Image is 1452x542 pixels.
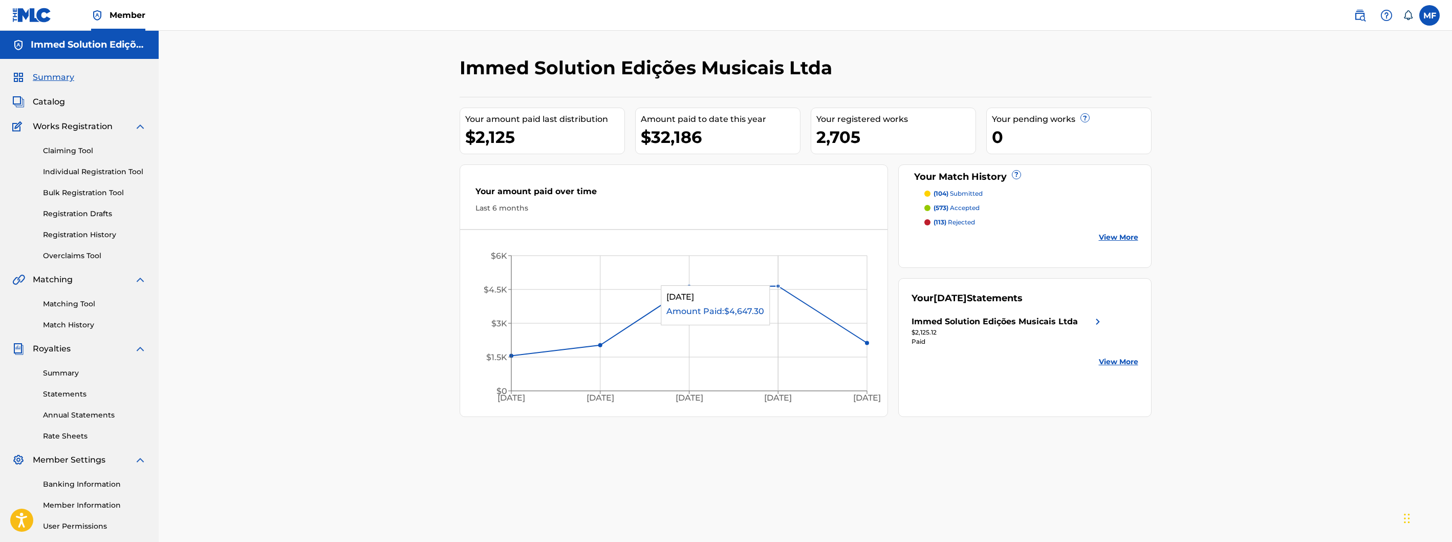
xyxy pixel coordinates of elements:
[43,389,146,400] a: Statements
[12,39,25,51] img: Accounts
[12,71,25,84] img: Summary
[934,204,948,212] span: (573)
[12,274,25,286] img: Matching
[675,393,703,403] tspan: [DATE]
[934,218,946,226] span: (113)
[43,145,146,156] a: Claiming Tool
[33,343,71,355] span: Royalties
[33,71,74,84] span: Summary
[134,454,146,466] img: expand
[1401,493,1452,542] div: Widget de chat
[12,454,25,466] img: Member Settings
[43,251,146,261] a: Overclaims Tool
[1081,114,1089,122] span: ?
[12,96,25,108] img: Catalog
[43,500,146,511] a: Member Information
[912,291,1023,305] div: Your Statements
[33,274,73,286] span: Matching
[912,316,1104,346] a: Immed Solution Edições Musicais Ltdaright chevron icon$2,125.12Paid
[1423,367,1452,450] iframe: Resource Center
[43,368,146,379] a: Summary
[934,203,980,213] p: accepted
[460,56,837,79] h2: Immed Solution Edições Musicais Ltda
[816,126,976,149] div: 2,705
[934,189,983,198] p: submitted
[853,393,881,403] tspan: [DATE]
[484,285,507,295] tspan: $4.5K
[110,9,145,21] span: Member
[1099,232,1138,243] a: View More
[912,337,1104,346] div: Paid
[1403,10,1413,20] div: Notifications
[134,274,146,286] img: expand
[12,71,74,84] a: SummarySummary
[641,126,800,149] div: $32,186
[816,113,976,126] div: Your registered works
[992,113,1151,126] div: Your pending works
[586,393,614,403] tspan: [DATE]
[934,293,967,304] span: [DATE]
[43,410,146,421] a: Annual Statements
[33,96,65,108] span: Catalog
[12,8,52,23] img: MLC Logo
[1354,9,1366,22] img: search
[31,39,146,51] h5: Immed Solution Edições Musicais Ltda
[924,203,1138,213] a: (573) accepted
[465,126,624,149] div: $2,125
[1350,5,1370,26] a: Public Search
[496,386,507,396] tspan: $0
[43,299,146,309] a: Matching Tool
[486,352,507,362] tspan: $1.5K
[43,187,146,198] a: Bulk Registration Tool
[12,120,26,133] img: Works Registration
[934,190,948,197] span: (104)
[43,431,146,442] a: Rate Sheets
[934,218,975,227] p: rejected
[475,203,873,214] div: Last 6 months
[912,328,1104,337] div: $2,125.12
[1376,5,1397,26] div: Help
[1099,357,1138,367] a: View More
[43,230,146,240] a: Registration History
[33,120,113,133] span: Works Registration
[12,96,65,108] a: CatalogCatalog
[1092,316,1104,328] img: right chevron icon
[1404,503,1410,534] div: Arrastar
[1012,171,1021,179] span: ?
[912,170,1138,184] div: Your Match History
[641,113,800,126] div: Amount paid to date this year
[33,454,105,466] span: Member Settings
[91,9,103,22] img: Top Rightsholder
[43,320,146,330] a: Match History
[475,185,873,203] div: Your amount paid over time
[497,393,525,403] tspan: [DATE]
[465,113,624,126] div: Your amount paid last distribution
[992,126,1151,149] div: 0
[43,166,146,177] a: Individual Registration Tool
[912,316,1078,328] div: Immed Solution Edições Musicais Ltda
[491,319,507,328] tspan: $3K
[924,189,1138,198] a: (104) submitted
[764,393,792,403] tspan: [DATE]
[12,343,25,355] img: Royalties
[924,218,1138,227] a: (113) rejected
[1380,9,1393,22] img: help
[1401,493,1452,542] iframe: Chat Widget
[134,120,146,133] img: expand
[43,209,146,219] a: Registration Drafts
[134,343,146,355] img: expand
[1419,5,1440,26] div: User Menu
[43,479,146,490] a: Banking Information
[491,251,507,261] tspan: $6K
[43,521,146,532] a: User Permissions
